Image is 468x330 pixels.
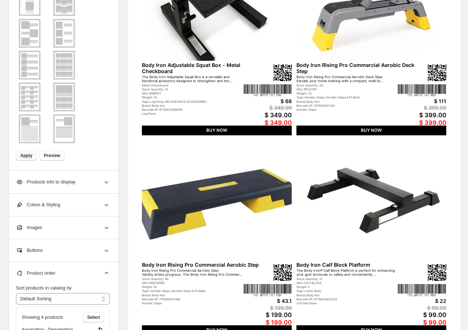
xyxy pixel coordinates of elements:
div: Barcode №: 0716833932226 [296,297,397,301]
span: Apply [20,153,32,158]
button: Apply [16,151,37,161]
div: SKU: CALFBLOCK [296,281,397,285]
div: $ 349.00 [243,119,292,126]
div: Tags: Aerobic Steps, Aerobic Steps & Fit Balls [296,96,397,99]
div: Brand: Body Iron [142,293,243,297]
div: Weight: 22 [296,92,397,95]
img: primaryImage [296,137,446,261]
div: $ 399.00 [397,105,446,111]
div: Barcode №: 0716833936408 [142,108,243,111]
span: Sort products in catalog by [16,285,72,291]
button: Preview [39,151,64,161]
div: Tags: Aerobic Steps, Aerobic Steps & Fit Balls [142,289,243,293]
img: g1x1v3 [55,116,73,142]
img: g2x5v1 [20,84,39,110]
div: $ 349.00 [243,111,292,119]
div: Brand: Body Iron [142,104,243,107]
div: The Body Iron Adjustable Squat Box is a versatile and functional accessory designed to strengthen... [142,75,243,83]
div: $ 199.00 [243,305,292,311]
button: Select [83,312,104,322]
img: qrcode [428,264,446,281]
div: $ 99.00 [397,305,446,311]
img: g1x1v2 [20,116,39,142]
div: $ 199.00 [243,319,292,326]
div: BUY NOW [296,126,446,135]
img: barcode [243,84,292,97]
div: $ 399.00 [397,111,446,119]
img: qrcode [274,64,292,81]
img: qrcode [428,64,446,81]
div: Body Iron Adjustable Squat Box - Metal Checkboard [142,62,271,74]
div: BUY NOW [142,126,292,135]
div: Barcode №: 791684251498 [142,297,243,301]
img: g2x1_4x2v1 [55,84,73,110]
span: Product order [16,270,55,277]
div: Metal Checkboard [142,84,243,87]
span: Preview [44,153,60,158]
div: Weight: 18 [142,96,243,99]
div: $ 99.00 [397,311,446,318]
span: Buttons [16,247,43,254]
div: Brand: Body Iron [296,293,397,297]
div: Stock Quantity: 14 [142,88,243,91]
span: Products info to display [16,178,75,186]
div: Tags: Leg Press, RIG AND RACK ACCESSORIES [142,100,243,103]
img: barcode [397,284,446,296]
div: Calf Machines [296,301,397,305]
div: Body Iron Rising Pro Commercial Aerobic Deck Step [296,62,425,74]
div: Body Iron Rising Pro Commercial Aerobic Step Variety drives progress. The Body Iron Rising Pro Co... [142,268,243,277]
div: Weight: 2 [296,285,397,289]
div: Stock Quantity: 39 [296,84,397,87]
div: Body Iron Calf Block Platform [296,262,425,268]
div: Stock Quantity: 31 [296,277,397,281]
div: SKU: RISSTEPER [142,281,243,285]
div: The Body Iron® Calf Block Platform is perfect for enhancing your gym workouts or safely and conve... [296,268,397,277]
span: Colors & Styling [16,201,60,208]
img: primaryImage [142,137,292,261]
div: $ 22 [397,298,446,304]
div: SKU: BISBOX1 [142,92,243,95]
div: Tags: Lower Body [296,289,397,293]
img: barcode [397,84,446,97]
img: qrcode [274,264,292,281]
span: Images [16,224,42,231]
div: $ 43.1 [243,298,292,304]
div: Weight: 10 [142,285,243,289]
div: Body Iron Rising Pro Commercial Aerobic Deck Step Elevate your home training with a compact, mult... [296,75,397,83]
img: g1x3v3 [55,20,73,46]
div: $ 349.00 [243,105,292,111]
img: barcode [243,284,292,296]
div: Leg Press [142,112,243,115]
span: Showing 4 products [22,314,63,321]
div: $ 111 [397,98,446,104]
div: $ 68 [243,98,292,104]
div: $ 399.00 [397,119,446,126]
div: Body Iron Rising Pro Commercial Aerobic Step [142,262,271,268]
div: SKU: RPCSTEP [296,88,397,91]
img: g1x4v1 [20,52,39,78]
div: Aerobic Steps [296,108,397,111]
span: Select [87,314,100,320]
div: Aerobic Steps [142,301,243,305]
div: $ 99.00 [397,319,446,326]
div: $ 199.00 [243,311,292,318]
img: g4x4v1 [55,52,73,78]
div: Barcode №: 791684251245 [296,104,397,107]
div: Stock Quantity: 49 [142,277,243,281]
div: Brand: Body Iron [296,100,397,103]
img: g1x3v2 [20,20,39,46]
